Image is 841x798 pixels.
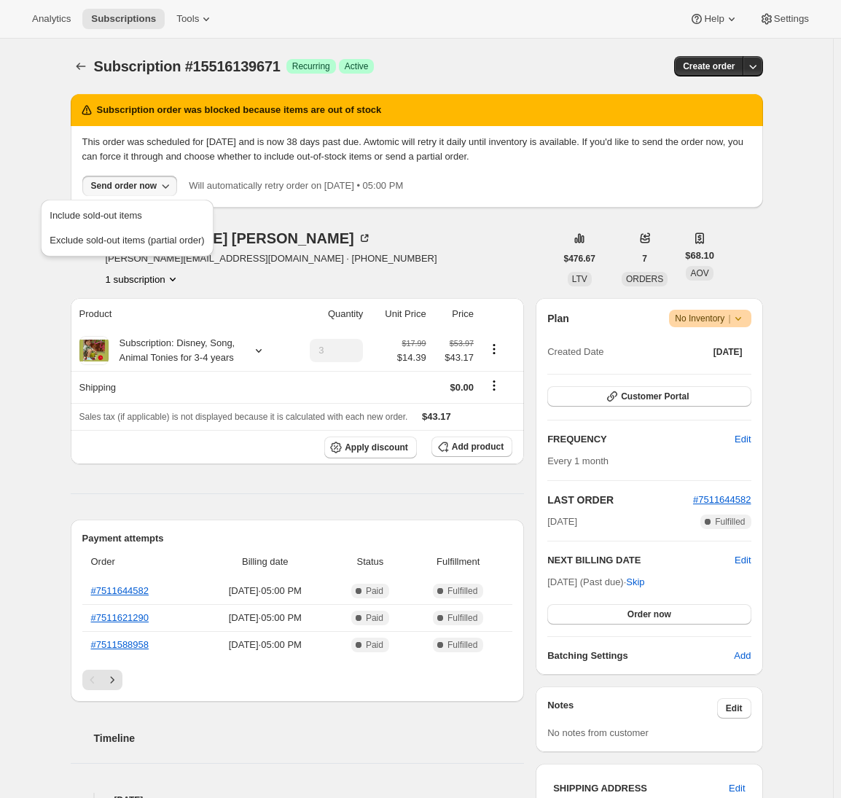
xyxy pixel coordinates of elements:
button: Help [681,9,747,29]
span: $43.17 [435,351,474,365]
span: | [728,313,730,324]
span: ORDERS [626,274,663,284]
a: #7511621290 [91,612,149,623]
a: #7511644582 [91,585,149,596]
span: Tools [176,13,199,25]
h2: NEXT BILLING DATE [547,553,735,568]
button: Create order [674,56,743,77]
span: [DATE] (Past due) · [547,576,644,587]
span: $476.67 [564,253,595,265]
span: Include sold-out items [50,210,141,221]
span: Add product [452,441,504,453]
button: Edit [735,553,751,568]
span: Create order [683,60,735,72]
span: Fulfilled [447,639,477,651]
th: Order [82,546,199,578]
button: Shipping actions [482,378,506,394]
button: Next [102,670,122,690]
span: Edit [735,432,751,447]
span: Sales tax (if applicable) is not displayed because it is calculated with each new order. [79,412,408,422]
span: [DATE] · 05:00 PM [203,584,328,598]
th: Product [71,298,290,330]
span: $68.10 [685,249,714,263]
button: Product actions [106,272,180,286]
p: Will automatically retry order on [DATE] • 05:00 PM [189,179,403,193]
button: Send order now [82,176,178,196]
h2: Timeline [94,731,525,746]
span: Add [734,649,751,663]
span: Settings [774,13,809,25]
span: [DATE] [713,346,743,358]
button: Customer Portal [547,386,751,407]
span: Apply discount [345,442,408,453]
span: [DATE] · 05:00 PM [203,611,328,625]
button: Order now [547,604,751,625]
button: Analytics [23,9,79,29]
span: Active [345,60,369,72]
span: Edit [729,781,745,796]
button: #7511644582 [693,493,751,507]
p: This order was scheduled for [DATE] and is now 38 days past due. Awtomic will retry it daily unti... [82,135,751,164]
button: Product actions [482,341,506,357]
button: Settings [751,9,818,29]
a: #7511644582 [693,494,751,505]
span: Fulfilled [447,612,477,624]
button: $476.67 [555,249,604,269]
button: Add [725,644,759,668]
span: Subscription #15516139671 [94,58,281,74]
button: Edit [717,698,751,719]
span: No Inventory [675,311,745,326]
span: Subscriptions [91,13,156,25]
h3: SHIPPING ADDRESS [553,781,729,796]
span: Created Date [547,345,603,359]
a: #7511588958 [91,639,149,650]
span: Order now [627,609,671,620]
span: Fulfillment [412,555,504,569]
span: Analytics [32,13,71,25]
th: Quantity [289,298,367,330]
span: [DATE] [547,515,577,529]
span: 7 [642,253,647,265]
span: [DATE] · 05:00 PM [203,638,328,652]
span: Every 1 month [547,455,609,466]
h2: FREQUENCY [547,432,735,447]
button: Subscriptions [82,9,165,29]
span: No notes from customer [547,727,649,738]
button: 7 [633,249,656,269]
th: Shipping [71,371,290,403]
span: $43.17 [422,411,451,422]
span: Help [704,13,724,25]
th: Unit Price [367,298,430,330]
span: Paid [366,585,383,597]
nav: Pagination [82,670,513,690]
button: Apply discount [324,437,417,458]
span: Customer Portal [621,391,689,402]
div: [PERSON_NAME] [PERSON_NAME] [106,231,372,246]
small: $53.97 [450,339,474,348]
span: Fulfilled [447,585,477,597]
th: Price [431,298,478,330]
h2: LAST ORDER [547,493,693,507]
span: Exclude sold-out items (partial order) [50,235,204,246]
button: Add product [431,437,512,457]
span: $0.00 [450,382,474,393]
h3: Notes [547,698,717,719]
div: Subscription: Disney, Song, Animal Tonies for 3-4 years [109,336,240,365]
span: Edit [726,703,743,714]
span: Recurring [292,60,330,72]
small: $17.99 [402,339,426,348]
span: [PERSON_NAME][EMAIL_ADDRESS][DOMAIN_NAME] · [PHONE_NUMBER] [106,251,437,266]
button: Subscriptions [71,56,91,77]
h2: Payment attempts [82,531,513,546]
span: Skip [626,575,644,590]
button: Edit [726,428,759,451]
button: [DATE] [705,342,751,362]
h2: Plan [547,311,569,326]
span: Status [337,555,404,569]
span: AOV [690,268,708,278]
h6: Batching Settings [547,649,734,663]
span: Paid [366,639,383,651]
div: Send order now [91,180,157,192]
